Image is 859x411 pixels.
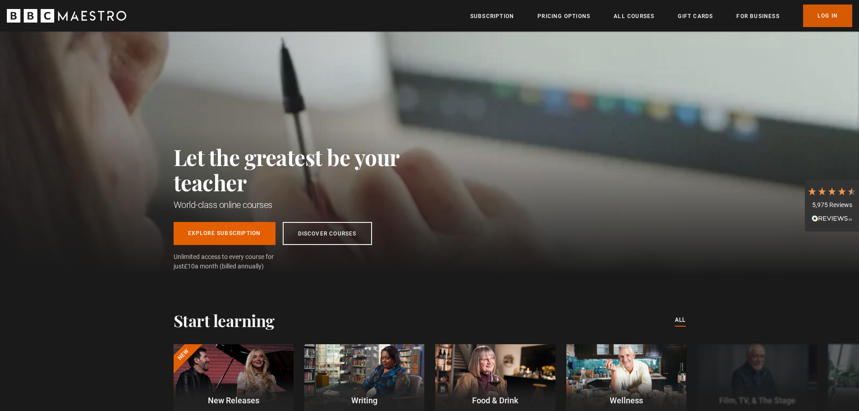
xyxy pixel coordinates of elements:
[174,222,276,245] a: Explore Subscription
[174,144,440,195] h2: Let the greatest be your teacher
[803,5,852,27] a: Log In
[675,315,686,325] a: All
[174,311,275,330] h2: Start learning
[470,5,852,27] nav: Primary
[805,180,859,232] div: 5,975 ReviewsRead All Reviews
[174,199,440,211] h1: World-class online courses
[812,215,852,222] img: REVIEWS.io
[174,252,295,271] span: Unlimited access to every course for just a month (billed annually)
[184,263,195,270] span: £10
[537,12,590,21] a: Pricing Options
[736,12,779,21] a: For business
[470,12,514,21] a: Subscription
[678,12,713,21] a: Gift Cards
[283,222,372,245] a: Discover Courses
[807,214,857,225] div: Read All Reviews
[614,12,654,21] a: All Courses
[807,186,857,196] div: 4.7 Stars
[807,201,857,210] div: 5,975 Reviews
[7,9,126,23] svg: BBC Maestro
